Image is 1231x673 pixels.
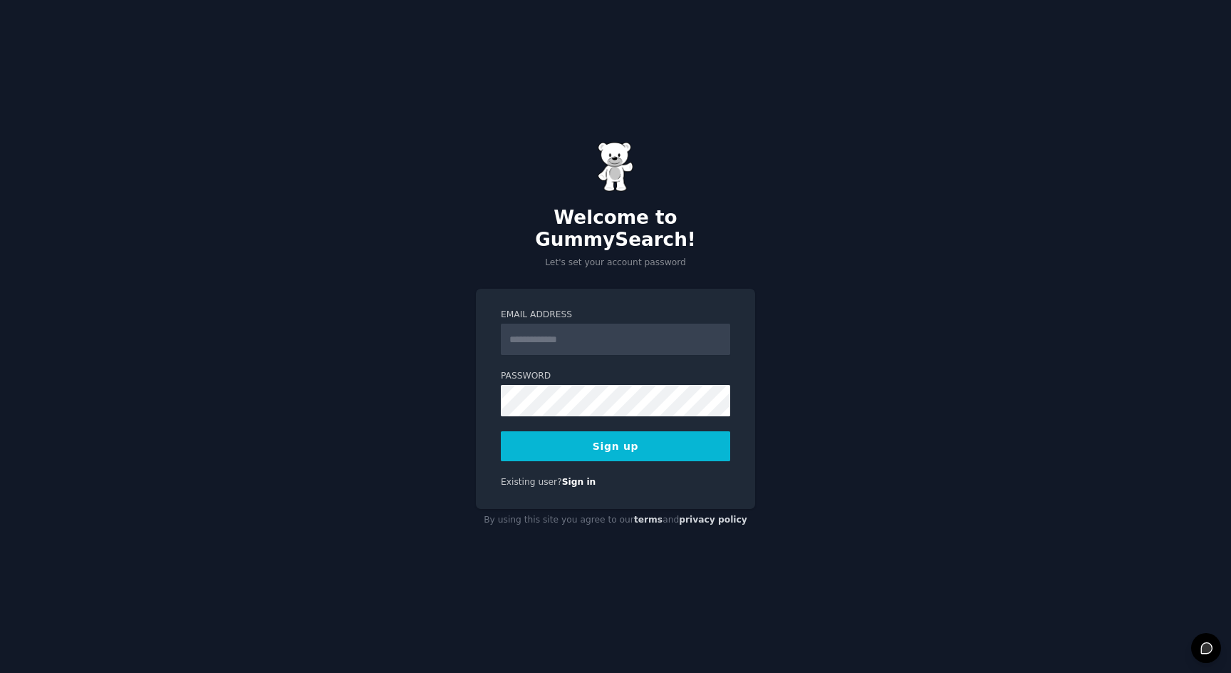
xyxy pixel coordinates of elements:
[679,515,747,525] a: privacy policy
[634,515,663,525] a: terms
[562,477,596,487] a: Sign in
[476,207,755,252] h2: Welcome to GummySearch!
[598,142,633,192] img: Gummy Bear
[501,477,562,487] span: Existing user?
[501,431,730,461] button: Sign up
[501,309,730,322] label: Email Address
[476,257,755,269] p: Let's set your account password
[501,370,730,383] label: Password
[476,509,755,532] div: By using this site you agree to our and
